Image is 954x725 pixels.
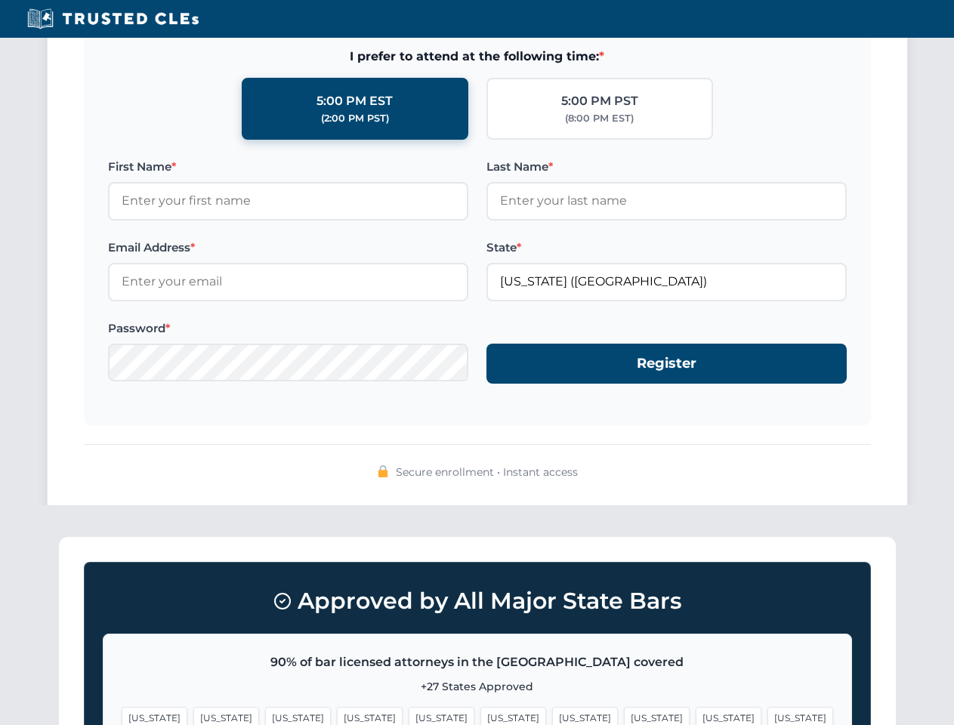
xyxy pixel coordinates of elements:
[108,158,468,176] label: First Name
[377,465,389,477] img: 🔒
[122,652,833,672] p: 90% of bar licensed attorneys in the [GEOGRAPHIC_DATA] covered
[23,8,203,30] img: Trusted CLEs
[108,239,468,257] label: Email Address
[396,464,578,480] span: Secure enrollment • Instant access
[486,344,847,384] button: Register
[486,263,847,301] input: Florida (FL)
[486,158,847,176] label: Last Name
[561,91,638,111] div: 5:00 PM PST
[486,182,847,220] input: Enter your last name
[108,263,468,301] input: Enter your email
[486,239,847,257] label: State
[108,47,847,66] span: I prefer to attend at the following time:
[316,91,393,111] div: 5:00 PM EST
[122,678,833,695] p: +27 States Approved
[565,111,634,126] div: (8:00 PM EST)
[321,111,389,126] div: (2:00 PM PST)
[103,581,852,622] h3: Approved by All Major State Bars
[108,182,468,220] input: Enter your first name
[108,319,468,338] label: Password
